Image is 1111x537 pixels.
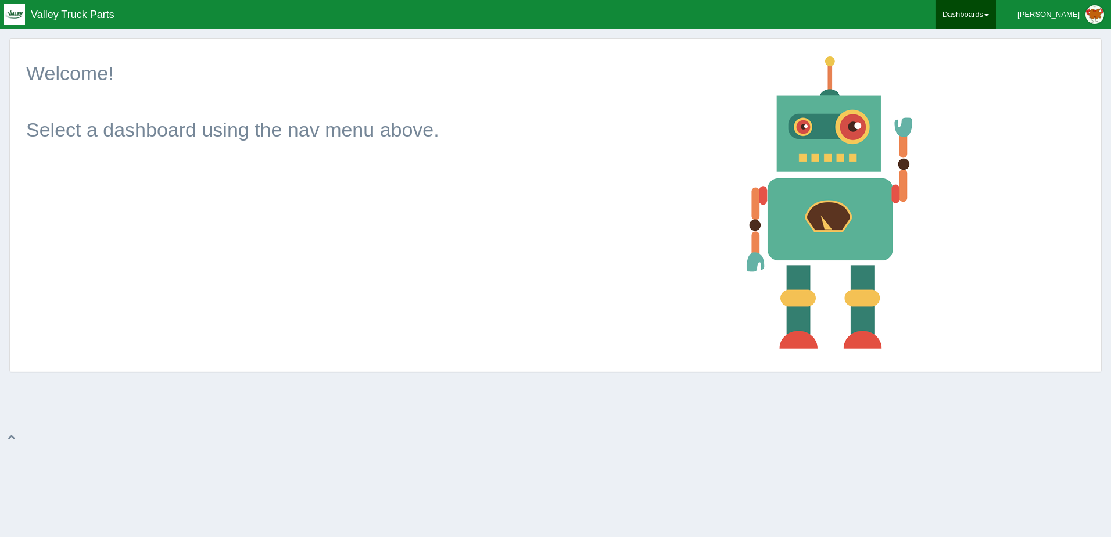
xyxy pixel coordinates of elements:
img: robot-18af129d45a23e4dba80317a7b57af8f57279c3d1c32989fc063bd2141a5b856.png [738,48,923,357]
span: Valley Truck Parts [31,9,114,20]
img: q1blfpkbivjhsugxdrfq.png [4,4,25,25]
img: Profile Picture [1085,5,1104,24]
p: Welcome! Select a dashboard using the nav menu above. [26,59,729,144]
div: [PERSON_NAME] [1017,3,1080,26]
